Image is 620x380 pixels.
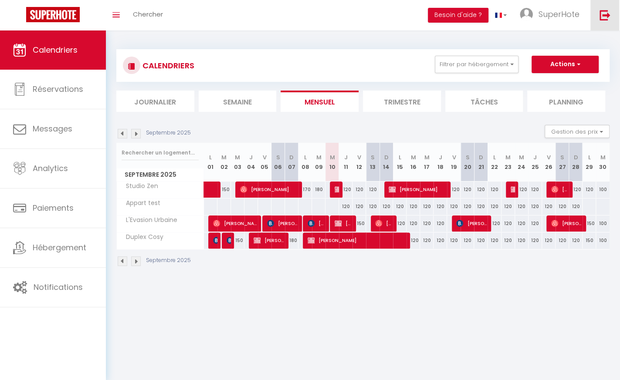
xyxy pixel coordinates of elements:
button: Actions [532,56,599,73]
span: [PERSON_NAME] [227,232,231,249]
button: Gestion des prix [545,125,610,138]
span: SuperHote [539,9,579,20]
abbr: V [357,153,361,161]
span: [PERSON_NAME] [551,181,569,198]
div: 120 [366,198,379,215]
p: Septembre 2025 [146,129,191,137]
th: 25 [529,143,542,182]
div: 120 [379,198,393,215]
div: 120 [569,182,583,198]
div: 120 [488,232,501,249]
div: 120 [529,198,542,215]
th: 26 [542,143,556,182]
div: 120 [461,198,474,215]
abbr: S [371,153,375,161]
div: 120 [474,198,488,215]
div: 120 [474,182,488,198]
div: 120 [352,198,366,215]
div: 120 [366,182,379,198]
span: [PERSON_NAME] [308,232,407,249]
div: 120 [501,198,515,215]
abbr: V [547,153,551,161]
div: 120 [407,198,420,215]
div: 120 [393,198,407,215]
abbr: S [276,153,280,161]
th: 20 [461,143,474,182]
div: 120 [583,182,596,198]
div: 120 [488,182,501,198]
button: Filtrer par hébergement [435,56,518,73]
abbr: S [560,153,564,161]
th: 10 [325,143,339,182]
th: 03 [231,143,244,182]
div: 120 [556,232,569,249]
button: Besoin d'aide ? [428,8,488,23]
abbr: J [533,153,537,161]
th: 02 [217,143,231,182]
span: Duplex Cosy [118,232,166,242]
span: Studio Zen [118,182,160,191]
abbr: D [384,153,389,161]
h3: CALENDRIERS [140,56,194,75]
div: 120 [407,232,420,249]
span: Paiements [33,202,74,213]
th: 07 [285,143,298,182]
div: 150 [231,232,244,249]
span: Réservations [33,84,83,94]
img: ... [520,8,533,21]
abbr: M [505,153,511,161]
span: Calendriers [33,44,78,55]
div: 120 [515,182,529,198]
div: 120 [529,232,542,249]
div: 100 [596,182,610,198]
div: 120 [434,215,447,232]
th: 21 [474,143,488,182]
span: [PERSON_NAME] [254,232,285,249]
abbr: D [479,153,483,161]
div: 120 [407,215,420,232]
li: Tâches [445,91,523,112]
th: 11 [339,143,352,182]
abbr: L [399,153,401,161]
abbr: L [209,153,212,161]
abbr: M [411,153,416,161]
div: 180 [312,182,325,198]
div: 120 [515,232,529,249]
th: 19 [447,143,461,182]
img: Super Booking [26,7,80,22]
th: 05 [258,143,271,182]
div: 120 [501,215,515,232]
span: [PERSON_NAME] [389,181,447,198]
div: 120 [447,198,461,215]
th: 29 [583,143,596,182]
div: 120 [434,232,447,249]
span: [PERSON_NAME] [456,215,488,232]
th: 17 [420,143,434,182]
abbr: V [452,153,456,161]
span: Patureau Léa [213,232,217,249]
div: 120 [393,215,407,232]
abbr: M [235,153,240,161]
div: 120 [542,232,556,249]
div: 120 [501,232,515,249]
div: 150 [352,215,366,232]
div: 150 [583,215,596,232]
th: 09 [312,143,325,182]
span: [PERSON_NAME] [267,215,298,232]
span: [PERSON_NAME] [375,215,393,232]
div: 120 [352,182,366,198]
div: 120 [515,215,529,232]
th: 06 [271,143,285,182]
div: 120 [488,198,501,215]
div: 120 [339,182,352,198]
div: 120 [474,232,488,249]
li: Mensuel [281,91,359,112]
div: 120 [420,198,434,215]
li: Semaine [199,91,277,112]
li: Planning [527,91,605,112]
abbr: L [304,153,306,161]
span: Messages [33,123,72,134]
span: [PERSON_NAME] [551,215,583,232]
abbr: S [465,153,469,161]
div: 120 [556,198,569,215]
